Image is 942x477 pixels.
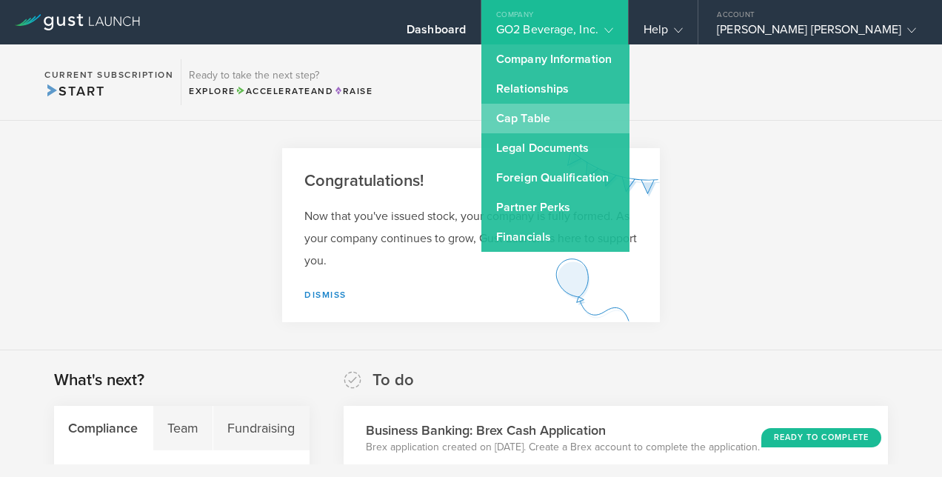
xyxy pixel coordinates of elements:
[213,406,310,450] div: Fundraising
[235,86,334,96] span: and
[304,205,638,272] p: Now that you've issued stock, your company is fully formed. As your company continues to grow, Gu...
[366,440,760,455] p: Brex application created on [DATE]. Create a Brex account to complete the application.
[44,83,104,99] span: Start
[189,70,373,81] h3: Ready to take the next step?
[407,22,466,44] div: Dashboard
[496,22,613,44] div: GO2 Beverage, Inc.
[189,84,373,98] div: Explore
[366,421,760,440] h3: Business Banking: Brex Cash Application
[181,59,380,105] div: Ready to take the next step?ExploreAccelerateandRaise
[344,406,905,469] div: Business Banking: Brex Cash ApplicationBrex application created on [DATE]. Create a Brex account ...
[868,406,942,477] iframe: Chat Widget
[333,86,373,96] span: Raise
[761,428,881,447] div: Ready to Complete
[304,170,638,192] h2: Congratulations!
[373,370,414,391] h2: To do
[304,290,347,300] a: Dismiss
[235,86,311,96] span: Accelerate
[54,406,153,450] div: Compliance
[153,406,214,450] div: Team
[717,22,916,44] div: [PERSON_NAME] [PERSON_NAME]
[44,70,173,79] h2: Current Subscription
[54,370,144,391] h2: What's next?
[644,22,683,44] div: Help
